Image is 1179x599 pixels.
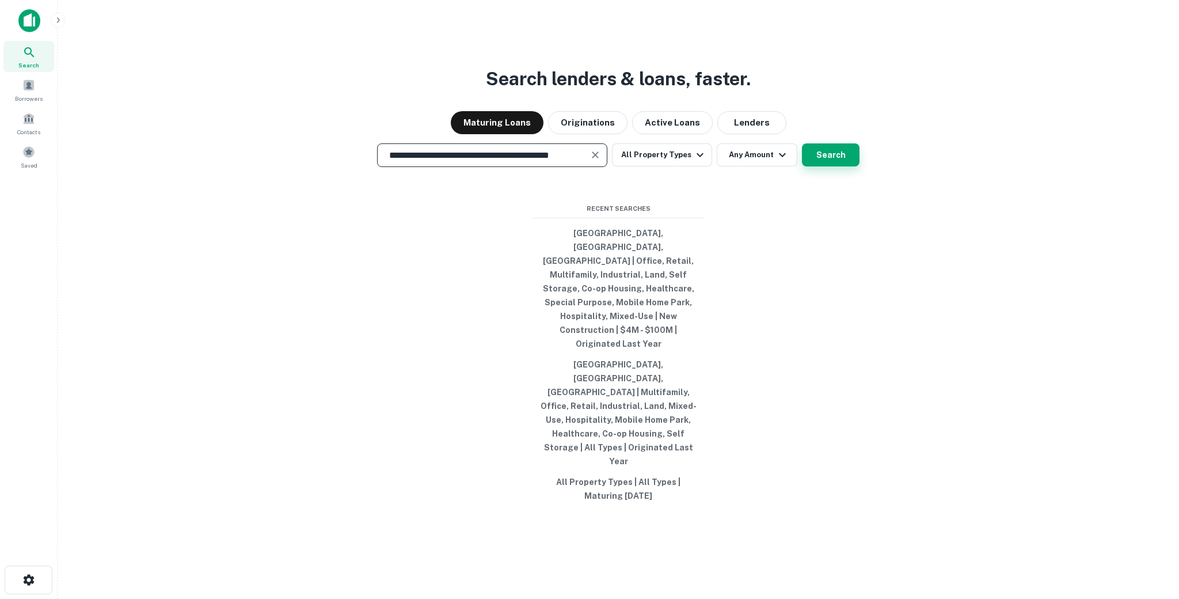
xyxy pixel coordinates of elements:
[717,143,797,166] button: Any Amount
[451,111,543,134] button: Maturing Loans
[632,111,713,134] button: Active Loans
[3,41,54,72] a: Search
[532,354,705,472] button: [GEOGRAPHIC_DATA], [GEOGRAPHIC_DATA], [GEOGRAPHIC_DATA] | Multifamily, Office, Retail, Industrial...
[532,472,705,506] button: All Property Types | All Types | Maturing [DATE]
[18,9,40,32] img: capitalize-icon.png
[717,111,786,134] button: Lenders
[612,143,712,166] button: All Property Types
[17,127,40,137] span: Contacts
[18,60,39,70] span: Search
[3,141,54,172] a: Saved
[532,204,705,214] span: Recent Searches
[486,65,751,93] h3: Search lenders & loans, faster.
[802,143,859,166] button: Search
[3,74,54,105] a: Borrowers
[21,161,37,170] span: Saved
[587,147,603,163] button: Clear
[15,94,43,103] span: Borrowers
[1121,507,1179,562] iframe: Chat Widget
[532,223,705,354] button: [GEOGRAPHIC_DATA], [GEOGRAPHIC_DATA], [GEOGRAPHIC_DATA] | Office, Retail, Multifamily, Industrial...
[3,108,54,139] a: Contacts
[548,111,627,134] button: Originations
